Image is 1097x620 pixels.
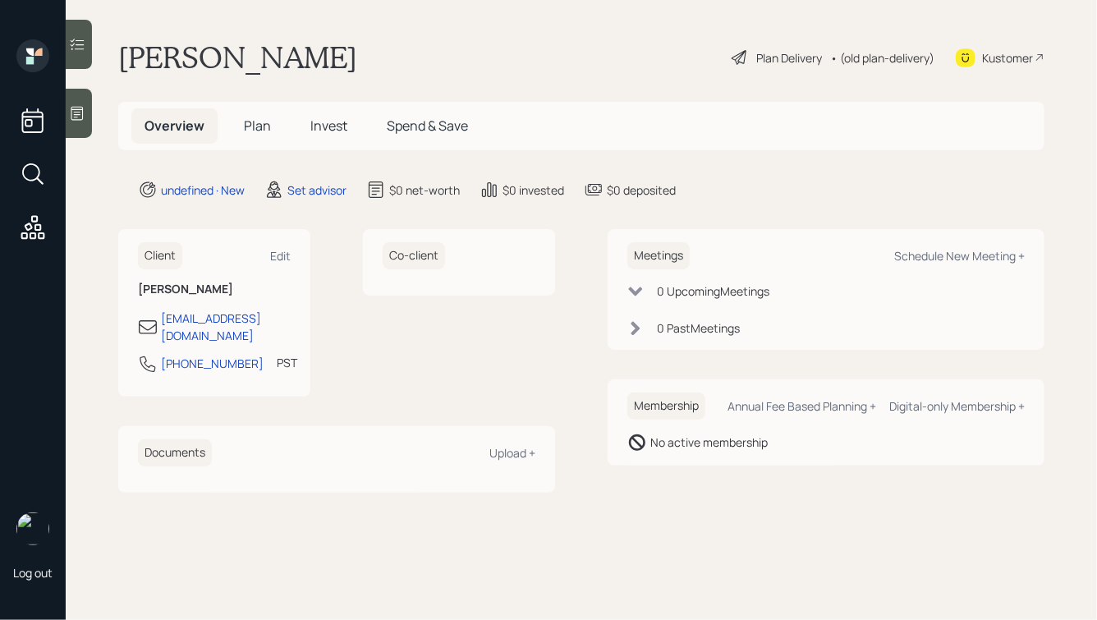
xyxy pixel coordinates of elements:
div: Upload + [489,445,535,461]
div: [PHONE_NUMBER] [161,355,264,372]
div: Kustomer [982,49,1033,67]
span: Plan [244,117,271,135]
div: 0 Upcoming Meeting s [657,282,769,300]
h6: Co-client [383,242,445,269]
h6: Client [138,242,182,269]
div: $0 net-worth [389,181,460,199]
h6: Documents [138,439,212,466]
h1: [PERSON_NAME] [118,39,357,76]
div: Digital-only Membership + [889,398,1025,414]
span: Spend & Save [387,117,468,135]
div: Annual Fee Based Planning + [728,398,876,414]
span: Overview [145,117,204,135]
div: Set advisor [287,181,347,199]
h6: Membership [627,393,705,420]
div: undefined · New [161,181,245,199]
h6: Meetings [627,242,690,269]
div: Edit [270,248,291,264]
div: Log out [13,565,53,581]
span: Invest [310,117,347,135]
h6: [PERSON_NAME] [138,282,291,296]
div: 0 Past Meeting s [657,319,740,337]
div: [EMAIL_ADDRESS][DOMAIN_NAME] [161,310,291,344]
div: $0 deposited [607,181,676,199]
div: PST [277,354,297,371]
div: Plan Delivery [756,49,822,67]
div: Schedule New Meeting + [894,248,1025,264]
div: • (old plan-delivery) [830,49,934,67]
div: $0 invested [503,181,564,199]
img: hunter_neumayer.jpg [16,512,49,545]
div: No active membership [650,434,768,451]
